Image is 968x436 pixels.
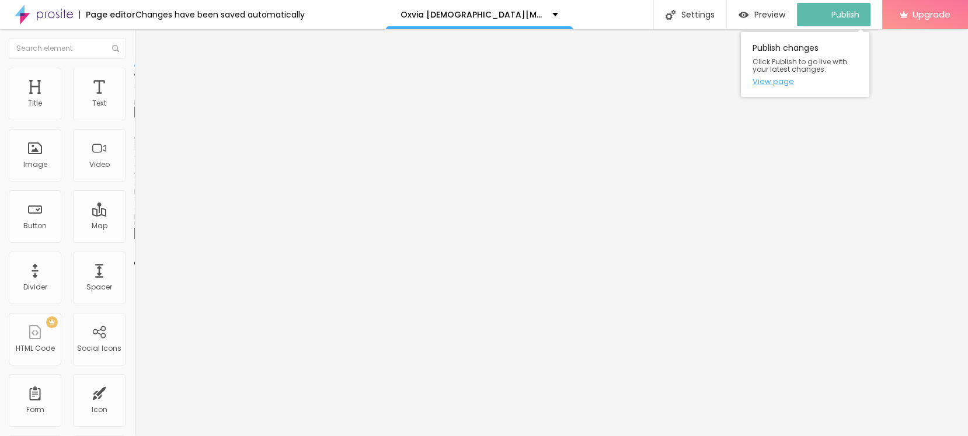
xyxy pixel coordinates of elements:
[135,11,305,19] div: Changes have been saved automatically
[89,161,110,169] div: Video
[28,99,42,107] div: Title
[92,406,107,414] div: Icon
[9,38,126,59] input: Search element
[77,344,121,353] div: Social Icons
[741,32,869,97] div: Publish changes
[112,45,119,52] img: Icone
[666,10,675,20] img: Icone
[23,161,47,169] div: Image
[23,222,47,230] div: Button
[26,406,44,414] div: Form
[753,58,858,73] span: Click Publish to go live with your latest changes.
[727,3,797,26] button: Preview
[92,99,106,107] div: Text
[86,283,112,291] div: Spacer
[754,10,785,19] span: Preview
[401,11,544,19] p: Oxvia [DEMOGRAPHIC_DATA][MEDICAL_DATA]
[913,9,950,19] span: Upgrade
[79,11,135,19] div: Page editor
[831,10,859,19] span: Publish
[797,3,870,26] button: Publish
[92,222,107,230] div: Map
[134,29,968,436] iframe: To enrich screen reader interactions, please activate Accessibility in Grammarly extension settings
[753,78,858,85] a: View page
[23,283,47,291] div: Divider
[739,10,748,20] img: view-1.svg
[16,344,55,353] div: HTML Code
